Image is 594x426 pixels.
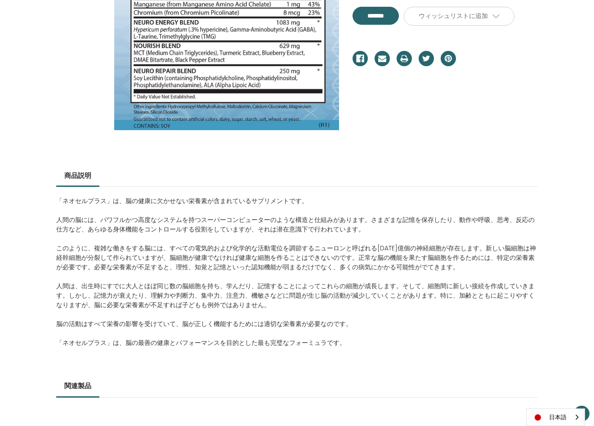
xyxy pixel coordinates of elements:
a: 日本語 [527,409,585,426]
p: 脳の活動はすべて栄養の影響を受けていて、脳が正しく機能するためには適切な栄養素が必要なのです。 [56,319,538,329]
div: Language [526,408,585,426]
a: ウィッシュリストに追加 [404,7,514,26]
p: 人間の脳には、パワフルかつ高度なシステムを持つスーパーコンピューターのような構造と仕組みがあります。さまざまな記憶を保存したり、動作や呼吸、思考、反応の仕方など、あらゆる身体機能をコントロールす... [56,215,538,234]
p: 人間は、出生時にすでに大人とほぼ同じ数の脳細胞を持ち、学んだり、記憶することによってこれらの細胞が成長します。そして、細胞間に新しい接続を作成していきます。しかし、記憶力が衰えたり、理解力や判断... [56,281,538,310]
a: プリント [397,51,412,66]
p: このように、複雑な働きをする脳には、すべての電気的および化学的な活動電位を調節するニューロンと呼ばれる[DATE]億個の神経細胞が存在します。新しい脳細胞は神経幹細胞が分裂して作られていますが、... [56,244,538,272]
a: 商品説明 [56,166,99,186]
p: 「ネオセルプラス」は、脳の健康に欠かせない栄養素が含まれているサプリメントです。 [56,196,538,206]
a: 関連製品 [56,376,99,396]
p: 「ネオセルプラス」は、脳の最善の健康とパフォーマンスを目的とした最も完璧なフォーミュラです。 [56,338,538,348]
aside: Language selected: 日本語 [526,408,585,426]
span: ウィッシュリストに追加 [419,12,488,20]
